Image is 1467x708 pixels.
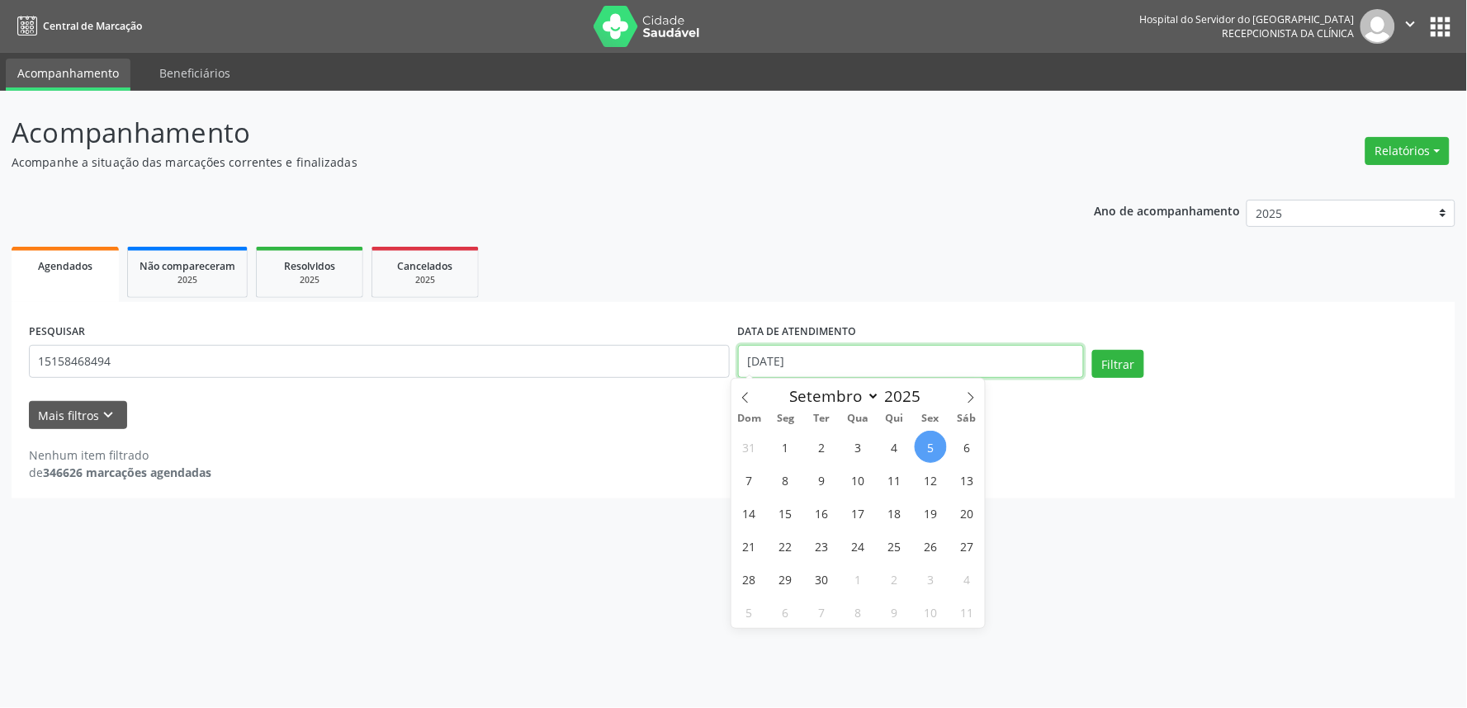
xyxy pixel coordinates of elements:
[384,274,466,286] div: 2025
[769,497,802,529] span: Setembro 15, 2025
[12,112,1022,153] p: Acompanhamento
[1095,200,1241,220] p: Ano de acompanhamento
[806,530,838,562] span: Setembro 23, 2025
[806,497,838,529] span: Setembro 16, 2025
[806,596,838,628] span: Outubro 7, 2025
[915,563,947,595] span: Outubro 3, 2025
[842,596,874,628] span: Outubro 8, 2025
[769,530,802,562] span: Setembro 22, 2025
[268,274,351,286] div: 2025
[878,431,911,463] span: Setembro 4, 2025
[43,19,142,33] span: Central de Marcação
[100,406,118,424] i: keyboard_arrow_down
[1365,137,1450,165] button: Relatórios
[738,319,857,345] label: DATA DE ATENDIMENTO
[842,563,874,595] span: Outubro 1, 2025
[1402,15,1420,33] i: 
[1092,350,1144,378] button: Filtrar
[284,259,335,273] span: Resolvidos
[806,464,838,496] span: Setembro 9, 2025
[140,274,235,286] div: 2025
[842,431,874,463] span: Setembro 3, 2025
[951,464,983,496] span: Setembro 13, 2025
[733,464,765,496] span: Setembro 7, 2025
[733,563,765,595] span: Setembro 28, 2025
[878,563,911,595] span: Outubro 2, 2025
[782,385,881,408] select: Month
[12,12,142,40] a: Central de Marcação
[733,431,765,463] span: Agosto 31, 2025
[769,563,802,595] span: Setembro 29, 2025
[29,319,85,345] label: PESQUISAR
[915,596,947,628] span: Outubro 10, 2025
[915,431,947,463] span: Setembro 5, 2025
[951,530,983,562] span: Setembro 27, 2025
[733,497,765,529] span: Setembro 14, 2025
[878,530,911,562] span: Setembro 25, 2025
[951,596,983,628] span: Outubro 11, 2025
[842,497,874,529] span: Setembro 17, 2025
[840,413,877,424] span: Qua
[733,530,765,562] span: Setembro 21, 2025
[806,431,838,463] span: Setembro 2, 2025
[878,497,911,529] span: Setembro 18, 2025
[12,153,1022,171] p: Acompanhe a situação das marcações correntes e finalizadas
[1361,9,1395,44] img: img
[806,563,838,595] span: Setembro 30, 2025
[769,596,802,628] span: Outubro 6, 2025
[915,530,947,562] span: Setembro 26, 2025
[29,401,127,430] button: Mais filtroskeyboard_arrow_down
[43,465,211,480] strong: 346626 marcações agendadas
[738,345,1084,378] input: Selecione um intervalo
[768,413,804,424] span: Seg
[731,413,768,424] span: Dom
[915,464,947,496] span: Setembro 12, 2025
[951,563,983,595] span: Outubro 4, 2025
[398,259,453,273] span: Cancelados
[880,385,935,407] input: Year
[29,446,211,464] div: Nenhum item filtrado
[951,431,983,463] span: Setembro 6, 2025
[949,413,985,424] span: Sáb
[29,464,211,481] div: de
[876,413,912,424] span: Qui
[1395,9,1427,44] button: 
[1140,12,1355,26] div: Hospital do Servidor do [GEOGRAPHIC_DATA]
[842,464,874,496] span: Setembro 10, 2025
[804,413,840,424] span: Ter
[38,259,92,273] span: Agendados
[878,596,911,628] span: Outubro 9, 2025
[912,413,949,424] span: Sex
[769,431,802,463] span: Setembro 1, 2025
[915,497,947,529] span: Setembro 19, 2025
[769,464,802,496] span: Setembro 8, 2025
[1223,26,1355,40] span: Recepcionista da clínica
[148,59,242,87] a: Beneficiários
[842,530,874,562] span: Setembro 24, 2025
[951,497,983,529] span: Setembro 20, 2025
[878,464,911,496] span: Setembro 11, 2025
[140,259,235,273] span: Não compareceram
[29,345,730,378] input: Nome, código do beneficiário ou CPF
[1427,12,1455,41] button: apps
[6,59,130,91] a: Acompanhamento
[733,596,765,628] span: Outubro 5, 2025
